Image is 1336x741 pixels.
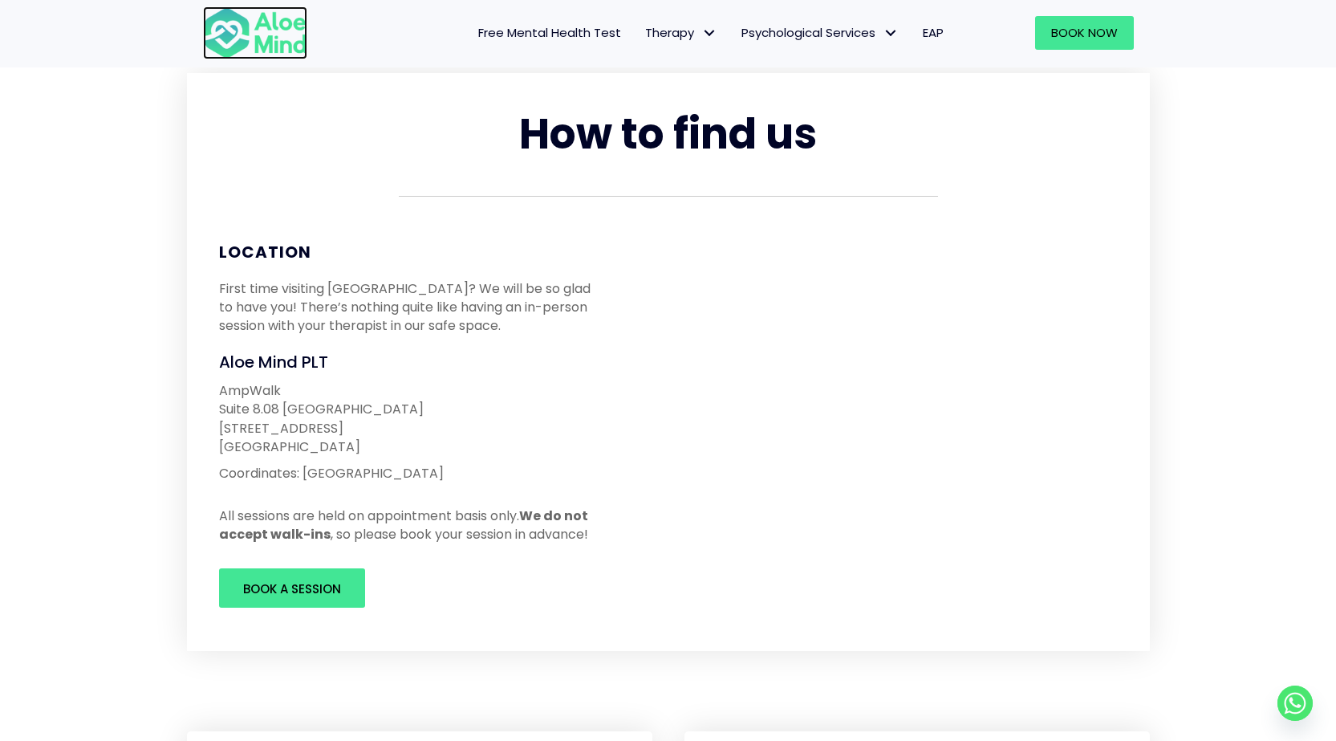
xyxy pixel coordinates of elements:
nav: Menu [328,16,956,50]
span: How to find us [519,104,817,163]
span: Book Now [1051,24,1118,41]
span: Book A Session [243,580,341,597]
a: Book A Session [219,568,365,608]
span: Therapy: submenu [698,22,721,45]
span: EAP [923,24,944,41]
a: Free Mental Health Test [466,16,633,50]
span: Aloe Mind PLT [219,351,328,373]
span: Psychological Services: submenu [879,22,903,45]
span: Free Mental Health Test [478,24,621,41]
span: Psychological Services [741,24,899,41]
strong: We do not accept walk-ins [219,507,588,544]
span: Location [219,241,311,263]
p: AmpWalk Suite 8.08 [GEOGRAPHIC_DATA] [STREET_ADDRESS] [GEOGRAPHIC_DATA] [219,381,602,456]
span: Therapy [645,24,717,41]
p: First time visiting [GEOGRAPHIC_DATA]? We will be so glad to have you! There’s nothing quite like... [219,279,602,336]
p: All sessions are held on appointment basis only. , so please book your session in advance! [219,507,602,544]
p: Coordinates: [GEOGRAPHIC_DATA] [219,464,602,482]
a: EAP [911,16,956,50]
img: Aloe Mind Malaysia | Mental Healthcare Services in Malaysia and Singapore [203,6,307,59]
a: Psychological ServicesPsychological Services: submenu [729,16,911,50]
a: Whatsapp [1277,686,1313,721]
a: Book Now [1035,16,1134,50]
a: TherapyTherapy: submenu [633,16,729,50]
